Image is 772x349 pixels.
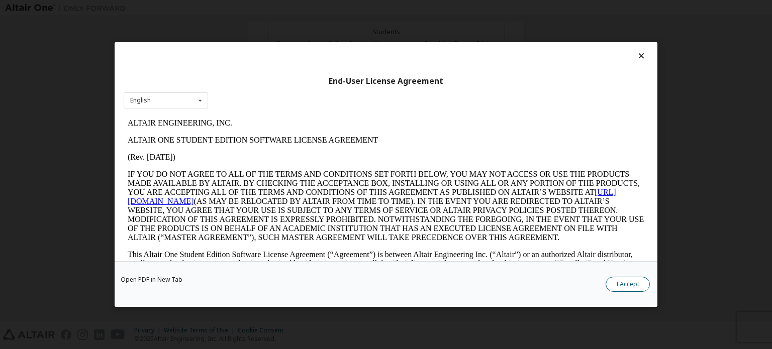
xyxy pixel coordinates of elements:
[4,136,521,172] p: This Altair One Student Edition Software License Agreement (“Agreement”) is between Altair Engine...
[4,38,521,47] p: (Rev. [DATE])
[4,73,493,91] a: [URL][DOMAIN_NAME]
[121,277,182,283] a: Open PDF in New Tab
[124,76,648,86] div: End-User License Agreement
[4,4,521,13] p: ALTAIR ENGINEERING, INC.
[4,21,521,30] p: ALTAIR ONE STUDENT EDITION SOFTWARE LICENSE AGREEMENT
[606,277,650,292] button: I Accept
[130,97,151,103] div: English
[4,55,521,128] p: IF YOU DO NOT AGREE TO ALL OF THE TERMS AND CONDITIONS SET FORTH BELOW, YOU MAY NOT ACCESS OR USE...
